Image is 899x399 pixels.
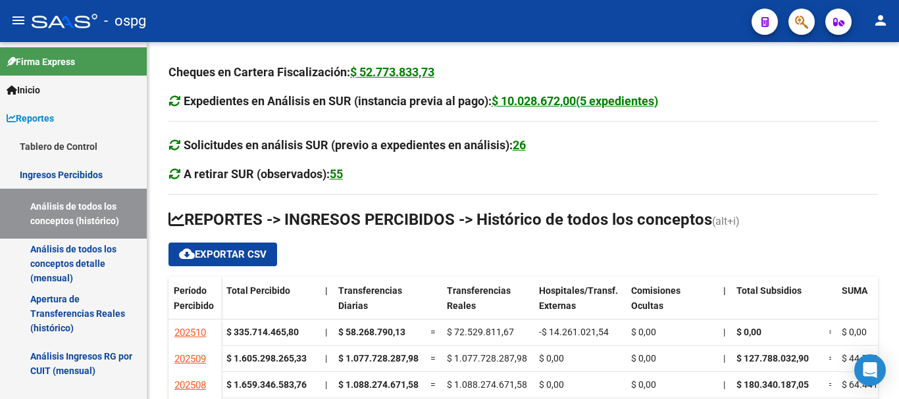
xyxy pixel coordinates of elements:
datatable-header-cell: | [718,277,731,332]
strong: Cheques en Cartera Fiscalización: [168,65,434,79]
span: Transferencias Reales [447,285,511,311]
button: Exportar CSV [168,243,277,266]
span: = [829,379,834,390]
span: REPORTES -> INGRESOS PERCIBIDOS -> Histórico de todos los conceptos [168,210,712,229]
span: = [829,353,834,364]
strong: $ 1.659.346.583,76 [226,379,307,390]
div: 26 [513,136,526,154]
datatable-header-cell: Total Percibido [221,277,320,332]
span: | [723,327,725,337]
span: $ 1.077.728.287,98 [338,353,419,364]
div: $ 52.773.833,73 [350,63,434,82]
span: 202509 [174,353,206,365]
span: -$ 14.261.021,54 [539,327,609,337]
span: SUMA [842,285,867,296]
strong: $ 335.714.465,80 [226,327,299,337]
span: $ 0,00 [842,327,867,337]
span: $ 0,00 [539,353,564,364]
span: $ 1.088.274.671,58 [447,379,527,390]
span: Firma Express [7,55,75,69]
span: $ 58.268.790,13 [338,327,405,337]
datatable-header-cell: | [320,277,333,332]
span: | [325,327,327,337]
span: = [829,327,834,337]
strong: A retirar SUR (observados): [184,167,343,181]
span: 202508 [174,379,206,391]
span: Inicio [7,83,40,97]
datatable-header-cell: Total Subsidios [731,277,823,332]
span: | [325,379,327,390]
div: Open Intercom Messenger [854,354,886,386]
mat-icon: person [873,12,888,28]
span: Período Percibido [174,285,214,311]
span: | [723,285,726,296]
datatable-header-cell: Hospitales/Transf. Externas [534,277,626,332]
datatable-header-cell: Transferencias Diarias [333,277,425,332]
span: Total Subsidios [736,285,802,296]
strong: Solicitudes en análisis SUR (previo a expedientes en análisis): [184,138,526,152]
datatable-header-cell: Comisiones Ocultas [626,277,718,332]
span: $ 180.340.187,05 [736,379,809,390]
div: 55 [330,165,343,183]
span: (alt+i) [712,215,740,227]
span: $ 1.088.274.671,58 [338,379,419,390]
mat-icon: cloud_download [179,246,195,262]
span: $ 127.788.032,90 [736,353,809,364]
strong: $ 1.605.298.265,33 [226,353,307,364]
span: $ 72.529.811,67 [447,327,514,337]
span: = [430,379,436,390]
span: = [430,353,436,364]
strong: Expedientes en Análisis en SUR (instancia previa al pago): [184,94,658,108]
span: Transferencias Diarias [338,285,402,311]
span: = [430,327,436,337]
span: Comisiones Ocultas [631,285,681,311]
span: - ospg [104,7,146,35]
span: $ 0,00 [736,327,761,337]
datatable-header-cell: Período Percibido [168,277,221,332]
span: | [325,285,328,296]
div: $ 10.028.672,00(5 expedientes) [492,92,658,110]
span: $ 1.077.728.287,98 [447,353,527,364]
span: $ 0,00 [539,379,564,390]
span: $ 0,00 [631,327,656,337]
span: | [723,379,725,390]
span: Total Percibido [226,285,290,296]
span: $ 0,00 [631,379,656,390]
span: 202510 [174,327,206,339]
span: Exportar CSV [179,248,267,260]
span: Reportes [7,111,54,126]
span: | [325,353,327,364]
mat-icon: menu [11,12,26,28]
span: Hospitales/Transf. Externas [539,285,618,311]
span: | [723,353,725,364]
span: $ 0,00 [631,353,656,364]
datatable-header-cell: Transferencias Reales [442,277,534,332]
